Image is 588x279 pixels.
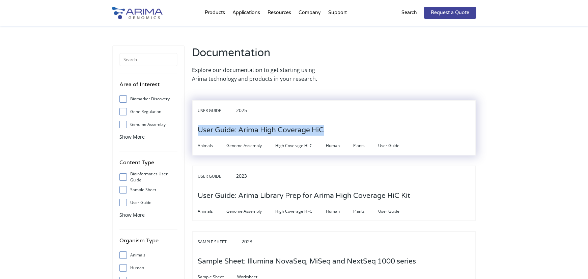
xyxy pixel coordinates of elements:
[198,192,410,200] a: User Guide: Arima Library Prep for Arima High Coverage HiC Kit
[326,207,353,215] span: Human
[119,185,177,195] label: Sample Sheet
[275,142,326,150] span: High Coverage Hi-C
[119,263,177,273] label: Human
[424,7,476,19] a: Request a Quote
[198,251,416,272] h3: Sample Sheet: Illumina NovaSeq, MiSeq and NextSeq 1000 series
[119,119,177,130] label: Genome Assembly
[119,80,177,94] h4: Area of Interest
[119,134,145,140] span: Show More
[242,238,252,245] span: 2023
[378,207,413,215] span: User Guide
[198,238,240,246] span: Sample Sheet
[119,53,177,66] input: Search
[401,8,417,17] p: Search
[353,207,378,215] span: Plants
[236,173,247,179] span: 2023
[236,107,247,113] span: 2025
[198,107,235,115] span: User Guide
[198,120,324,141] h3: User Guide: Arima High Coverage HiC
[119,250,177,260] label: Animals
[198,127,324,134] a: User Guide: Arima High Coverage HiC
[198,207,226,215] span: Animals
[119,172,177,182] label: Bioinformatics User Guide
[119,107,177,117] label: Gene Regulation
[275,207,326,215] span: High Coverage Hi-C
[378,142,413,150] span: User Guide
[198,142,226,150] span: Animals
[119,212,145,218] span: Show More
[198,185,410,206] h3: User Guide: Arima Library Prep for Arima High Coverage HiC Kit
[198,172,235,180] span: User Guide
[192,66,331,83] p: Explore our documentation to get starting using Arima technology and products in your research.
[226,142,275,150] span: Genome Assembly
[119,236,177,250] h4: Organism Type
[192,45,331,66] h2: Documentation
[353,142,378,150] span: Plants
[119,198,177,208] label: User Guide
[198,258,416,265] a: Sample Sheet: Illumina NovaSeq, MiSeq and NextSeq 1000 series
[112,7,163,19] img: Arima-Genomics-logo
[119,158,177,172] h4: Content Type
[119,94,177,104] label: Biomarker Discovery
[326,142,353,150] span: Human
[226,207,275,215] span: Genome Assembly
